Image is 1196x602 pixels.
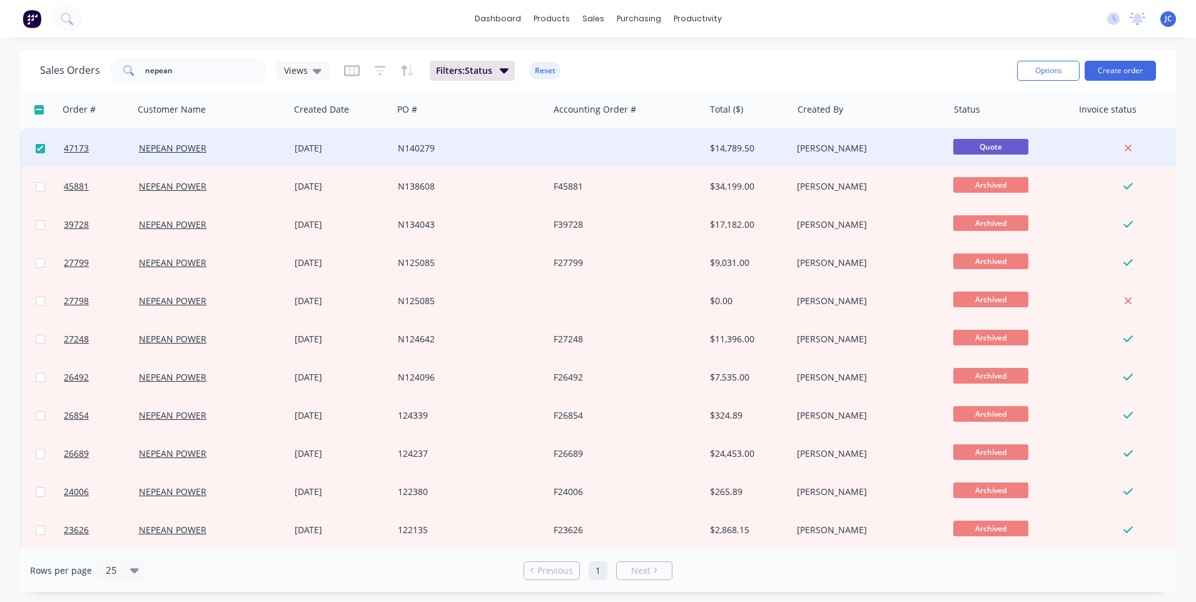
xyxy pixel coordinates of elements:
button: Filters:Status [430,61,515,81]
div: F27799 [554,257,692,269]
div: $9,031.00 [710,257,783,269]
div: [DATE] [295,218,388,231]
div: [DATE] [295,409,388,422]
span: Archived [953,177,1028,193]
button: Options [1017,61,1080,81]
div: F26689 [554,447,692,460]
span: Archived [953,368,1028,384]
button: Create order [1085,61,1156,81]
h1: Sales Orders [40,64,100,76]
a: NEPEAN POWER [139,142,206,154]
ul: Pagination [519,561,677,580]
div: [DATE] [295,180,388,193]
div: N140279 [398,142,537,155]
div: Customer Name [138,103,206,116]
a: NEPEAN POWER [139,180,206,192]
a: 27799 [64,244,139,282]
div: [PERSON_NAME] [797,295,936,307]
div: Created Date [294,103,349,116]
span: 26854 [64,409,89,422]
a: 47173 [64,130,139,167]
span: Archived [953,482,1028,498]
a: Next page [617,564,672,577]
span: 24006 [64,486,89,498]
div: F26492 [554,371,692,384]
a: NEPEAN POWER [139,486,206,497]
span: 27798 [64,295,89,307]
div: products [527,9,576,28]
a: 24006 [64,473,139,511]
div: $17,182.00 [710,218,783,231]
div: 124339 [398,409,537,422]
a: NEPEAN POWER [139,371,206,383]
span: Archived [953,253,1028,269]
a: 39728 [64,206,139,243]
span: Archived [953,292,1028,307]
div: [DATE] [295,295,388,307]
a: 23626 [64,511,139,549]
div: productivity [667,9,728,28]
a: NEPEAN POWER [139,409,206,421]
div: [DATE] [295,371,388,384]
span: 23626 [64,524,89,536]
span: Previous [537,564,573,577]
div: $265.89 [710,486,783,498]
span: Archived [953,521,1028,536]
span: 26689 [64,447,89,460]
span: Archived [953,215,1028,231]
a: Page 1 is your current page [589,561,607,580]
a: 26689 [64,435,139,472]
div: [PERSON_NAME] [797,409,936,422]
div: $11,396.00 [710,333,783,345]
div: $2,868.15 [710,524,783,536]
span: 39728 [64,218,89,231]
span: 45881 [64,180,89,193]
div: [DATE] [295,447,388,460]
span: 26492 [64,371,89,384]
div: F45881 [554,180,692,193]
span: Views [284,64,308,77]
div: 124237 [398,447,537,460]
div: [PERSON_NAME] [797,142,936,155]
span: Rows per page [30,564,92,577]
div: Status [954,103,980,116]
div: F24006 [554,486,692,498]
div: Accounting Order # [554,103,636,116]
div: $324.89 [710,409,783,422]
a: 45881 [64,168,139,205]
div: $34,199.00 [710,180,783,193]
div: Created By [798,103,843,116]
div: [PERSON_NAME] [797,257,936,269]
span: Archived [953,330,1028,345]
div: 122380 [398,486,537,498]
div: [DATE] [295,524,388,536]
div: purchasing [611,9,667,28]
a: 26492 [64,359,139,396]
div: PO # [397,103,417,116]
div: $7,535.00 [710,371,783,384]
div: $14,789.50 [710,142,783,155]
div: [PERSON_NAME] [797,486,936,498]
div: F39728 [554,218,692,231]
a: Previous page [524,564,579,577]
a: dashboard [469,9,527,28]
span: 27248 [64,333,89,345]
a: NEPEAN POWER [139,333,206,345]
span: 27799 [64,257,89,269]
input: Search... [145,58,267,83]
div: [DATE] [295,333,388,345]
div: [PERSON_NAME] [797,180,936,193]
div: sales [576,9,611,28]
div: [PERSON_NAME] [797,447,936,460]
a: NEPEAN POWER [139,447,206,459]
div: [PERSON_NAME] [797,524,936,536]
div: [DATE] [295,142,388,155]
a: NEPEAN POWER [139,218,206,230]
div: 122135 [398,524,537,536]
span: Archived [953,406,1028,422]
div: N124642 [398,333,537,345]
div: [PERSON_NAME] [797,371,936,384]
button: Reset [530,62,560,79]
div: [PERSON_NAME] [797,333,936,345]
div: N134043 [398,218,537,231]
